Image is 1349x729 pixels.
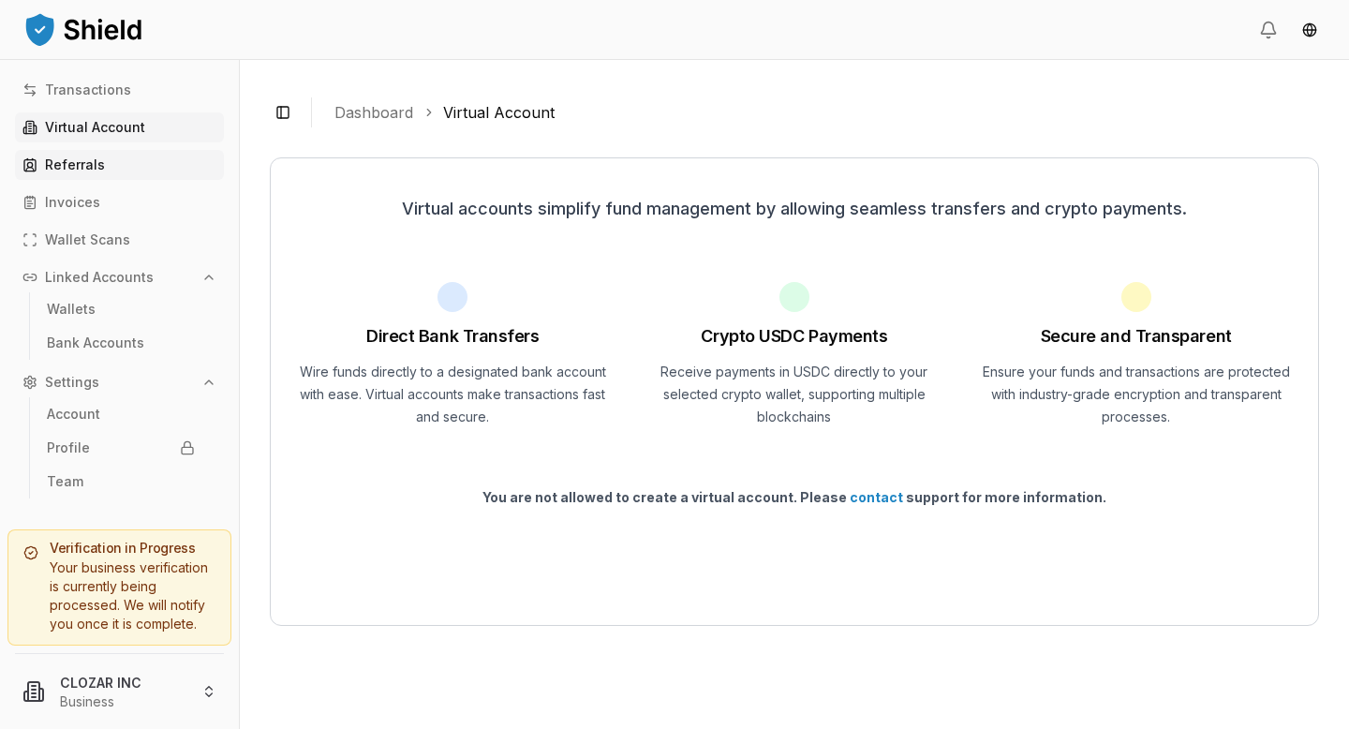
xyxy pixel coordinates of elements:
[7,662,231,722] button: CLOZAR INCBusiness
[47,441,90,454] p: Profile
[635,361,955,428] p: Receive payments in USDC directly to your selected crypto wallet, supporting multiple blockchains
[366,323,540,350] h1: Direct Bank Transfers
[45,158,105,171] p: Referrals
[334,101,413,124] a: Dashboard
[47,475,83,488] p: Team
[7,529,231,646] a: Verification in ProgressYour business verification is currently being processed. We will notify y...
[60,673,186,692] p: CLOZAR INC
[1041,323,1232,350] h1: Secure and Transparent
[15,187,224,217] a: Invoices
[701,323,887,350] h1: Crypto USDC Payments
[22,10,144,48] img: ShieldPay Logo
[60,692,186,711] p: Business
[45,196,100,209] p: Invoices
[45,121,145,134] p: Virtual Account
[45,376,99,389] p: Settings
[15,225,224,255] a: Wallet Scans
[39,399,202,429] a: Account
[15,112,224,142] a: Virtual Account
[15,367,224,397] button: Settings
[903,489,1106,505] span: support for more information.
[482,489,850,505] span: You are not allowed to create a virtual account. Please
[334,101,1304,124] nav: breadcrumb
[45,271,154,284] p: Linked Accounts
[293,361,613,428] p: Wire funds directly to a designated bank account with ease. Virtual accounts make transactions fa...
[850,489,903,505] a: contact
[45,233,130,246] p: Wallet Scans
[15,75,224,105] a: Transactions
[39,294,202,324] a: Wallets
[976,361,1296,428] p: Ensure your funds and transactions are protected with industry-grade encryption and transparent p...
[23,542,215,555] h5: Verification in Progress
[15,262,224,292] button: Linked Accounts
[39,467,202,497] a: Team
[45,83,131,97] p: Transactions
[23,558,215,633] div: Your business verification is currently being processed. We will notify you once it is complete.
[47,408,100,421] p: Account
[39,433,202,463] a: Profile
[15,150,224,180] a: Referrals
[39,328,202,358] a: Bank Accounts
[443,101,555,124] a: Virtual Account
[47,336,144,350] p: Bank Accounts
[293,196,1296,222] p: Virtual accounts simplify fund management by allowing seamless transfers and crypto payments.
[47,303,96,316] p: Wallets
